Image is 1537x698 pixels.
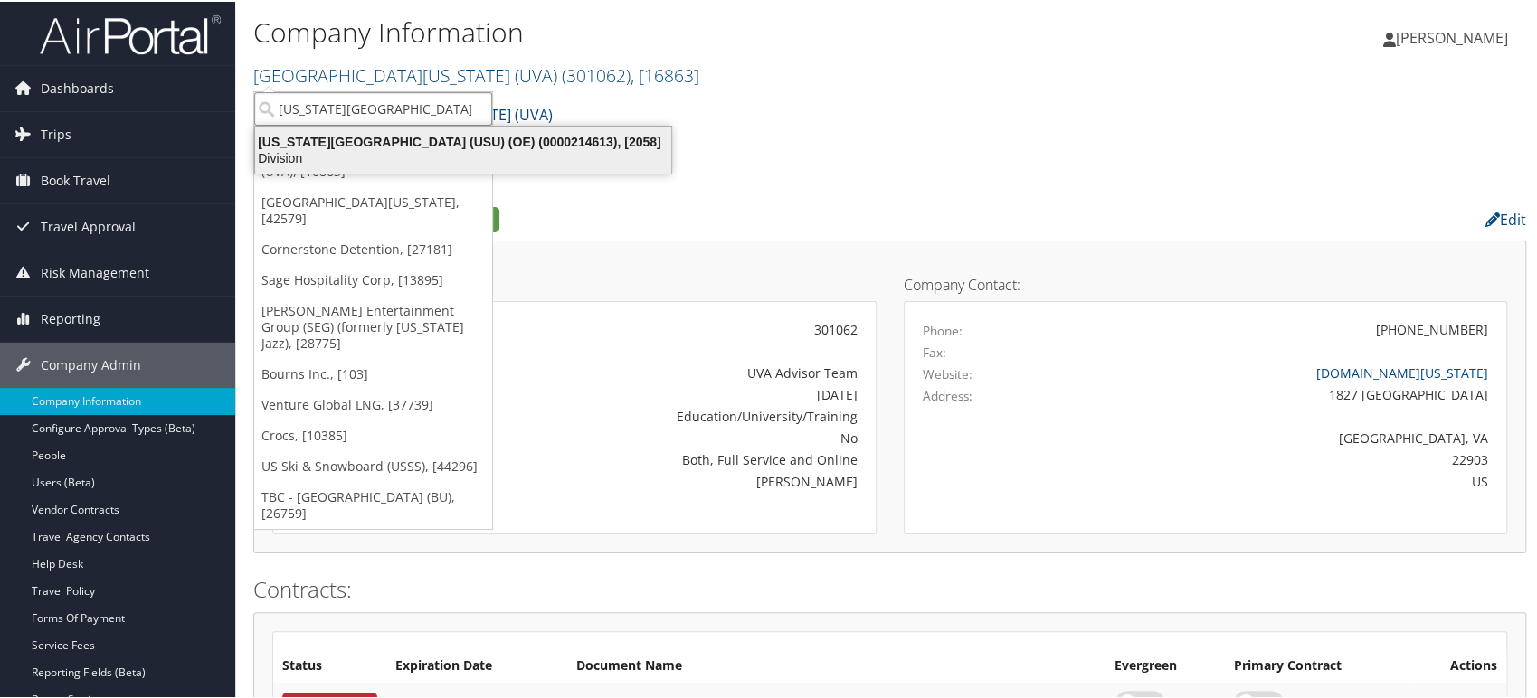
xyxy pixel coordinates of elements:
[562,61,631,86] span: ( 301062 )
[923,320,963,338] label: Phone:
[489,470,858,489] div: [PERSON_NAME]
[244,132,682,148] div: [US_STATE][GEOGRAPHIC_DATA] (USU) (OE) (0000214613), [2058]
[254,480,492,527] a: TBC - [GEOGRAPHIC_DATA] (BU), [26759]
[253,61,699,86] a: [GEOGRAPHIC_DATA][US_STATE] (UVA)
[567,648,1105,681] th: Document Name
[1070,427,1488,446] div: [GEOGRAPHIC_DATA], VA
[489,383,858,402] div: [DATE]
[254,90,492,124] input: Search Accounts
[41,249,149,294] span: Risk Management
[254,294,492,357] a: [PERSON_NAME] Entertainment Group (SEG) (formerly [US_STATE] Jazz), [28775]
[41,341,141,386] span: Company Admin
[244,148,682,165] div: Division
[1070,470,1488,489] div: US
[904,276,1508,290] h4: Company Contact:
[254,232,492,263] a: Cornerstone Detention, [27181]
[923,342,946,360] label: Fax:
[254,419,492,449] a: Crocs, [10385]
[254,388,492,419] a: Venture Global LNG, [37739]
[1485,208,1526,228] a: Edit
[41,110,71,156] span: Trips
[1396,26,1508,46] span: [PERSON_NAME]
[41,295,100,340] span: Reporting
[254,263,492,294] a: Sage Hospitality Corp, [13895]
[489,427,858,446] div: No
[254,449,492,480] a: US Ski & Snowboard (USSS), [44296]
[1105,648,1224,681] th: Evergreen
[253,202,1093,232] h2: Company Profile:
[273,648,386,681] th: Status
[41,64,114,109] span: Dashboards
[386,648,567,681] th: Expiration Date
[631,61,699,86] span: , [ 16863 ]
[272,276,877,290] h4: Account Details:
[253,572,1526,603] h2: Contracts:
[1383,9,1526,63] a: [PERSON_NAME]
[923,363,972,382] label: Website:
[40,12,221,54] img: airportal-logo.png
[1070,383,1488,402] div: 1827 [GEOGRAPHIC_DATA]
[489,405,858,424] div: Education/University/Training
[253,12,1102,50] h1: Company Information
[254,357,492,388] a: Bourns Inc., [103]
[489,448,858,467] div: Both, Full Service and Online
[489,362,858,381] div: UVA Advisor Team
[1224,648,1409,681] th: Primary Contract
[254,185,492,232] a: [GEOGRAPHIC_DATA][US_STATE], [42579]
[41,156,110,202] span: Book Travel
[41,203,136,248] span: Travel Approval
[923,385,972,403] label: Address:
[1316,363,1488,380] a: [DOMAIN_NAME][US_STATE]
[1410,648,1506,681] th: Actions
[489,318,858,337] div: 301062
[1376,318,1488,337] div: [PHONE_NUMBER]
[1070,448,1488,467] div: 22903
